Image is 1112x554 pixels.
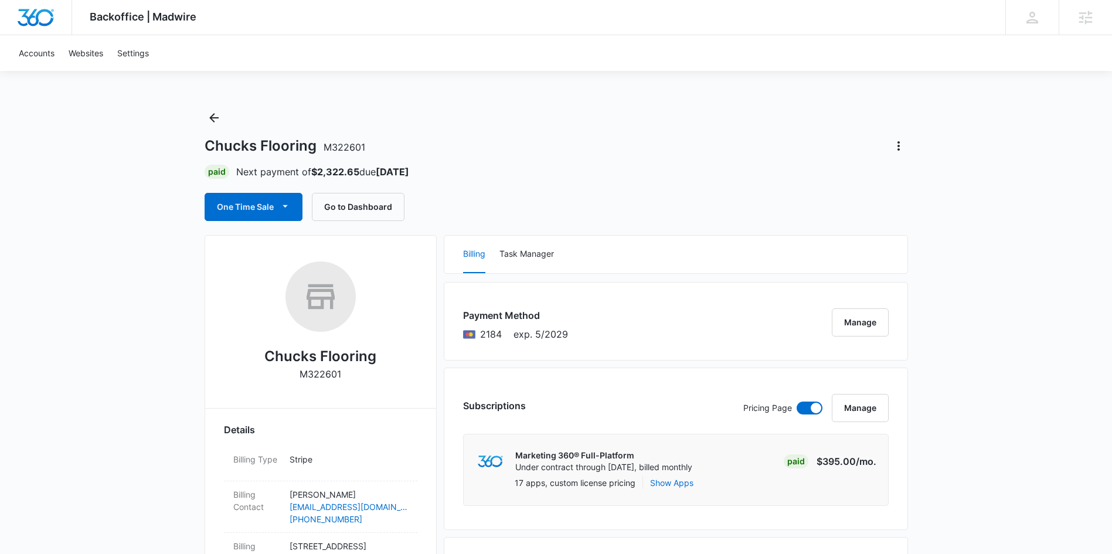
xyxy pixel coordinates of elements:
[478,456,503,468] img: marketing360Logo
[832,394,889,422] button: Manage
[832,308,889,337] button: Manage
[264,346,376,367] h2: Chucks Flooring
[856,456,876,467] span: /mo.
[205,108,223,127] button: Back
[324,141,365,153] span: M322601
[463,399,526,413] h3: Subscriptions
[311,166,359,178] strong: $2,322.65
[743,402,792,414] p: Pricing Page
[300,367,341,381] p: M322601
[12,35,62,71] a: Accounts
[817,454,876,468] p: $395.00
[205,193,302,221] button: One Time Sale
[290,501,408,513] a: [EMAIL_ADDRESS][DOMAIN_NAME]
[499,236,554,273] button: Task Manager
[290,513,408,525] a: [PHONE_NUMBER]
[312,193,404,221] button: Go to Dashboard
[224,423,255,437] span: Details
[463,236,485,273] button: Billing
[290,453,408,465] p: Stripe
[463,308,568,322] h3: Payment Method
[224,446,417,481] div: Billing TypeStripe
[514,327,568,341] span: exp. 5/2029
[236,165,409,179] p: Next payment of due
[480,327,502,341] span: Mastercard ending with
[290,488,408,501] p: [PERSON_NAME]
[233,453,280,465] dt: Billing Type
[515,450,692,461] p: Marketing 360® Full-Platform
[90,11,196,23] span: Backoffice | Madwire
[515,461,692,473] p: Under contract through [DATE], billed monthly
[233,488,280,513] dt: Billing Contact
[889,137,908,155] button: Actions
[205,165,229,179] div: Paid
[515,477,635,489] p: 17 apps, custom license pricing
[376,166,409,178] strong: [DATE]
[110,35,156,71] a: Settings
[784,454,808,468] div: Paid
[224,481,417,533] div: Billing Contact[PERSON_NAME][EMAIL_ADDRESS][DOMAIN_NAME][PHONE_NUMBER]
[205,137,365,155] h1: Chucks Flooring
[650,477,693,489] button: Show Apps
[62,35,110,71] a: Websites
